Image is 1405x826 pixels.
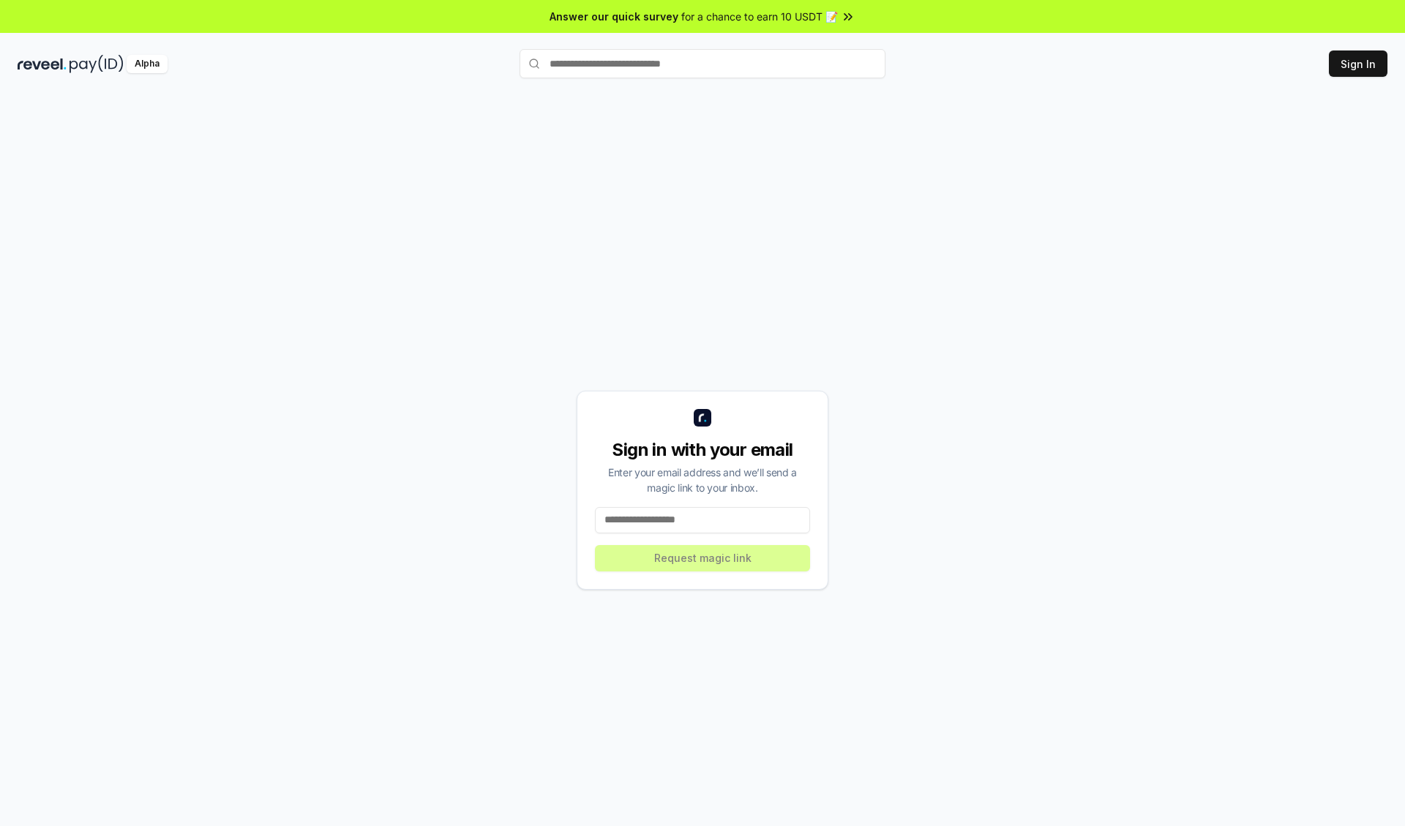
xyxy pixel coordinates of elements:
img: logo_small [694,409,711,427]
img: pay_id [70,55,124,73]
button: Sign In [1329,50,1387,77]
img: reveel_dark [18,55,67,73]
span: Answer our quick survey [550,9,678,24]
div: Sign in with your email [595,438,810,462]
div: Alpha [127,55,168,73]
div: Enter your email address and we’ll send a magic link to your inbox. [595,465,810,495]
span: for a chance to earn 10 USDT 📝 [681,9,838,24]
